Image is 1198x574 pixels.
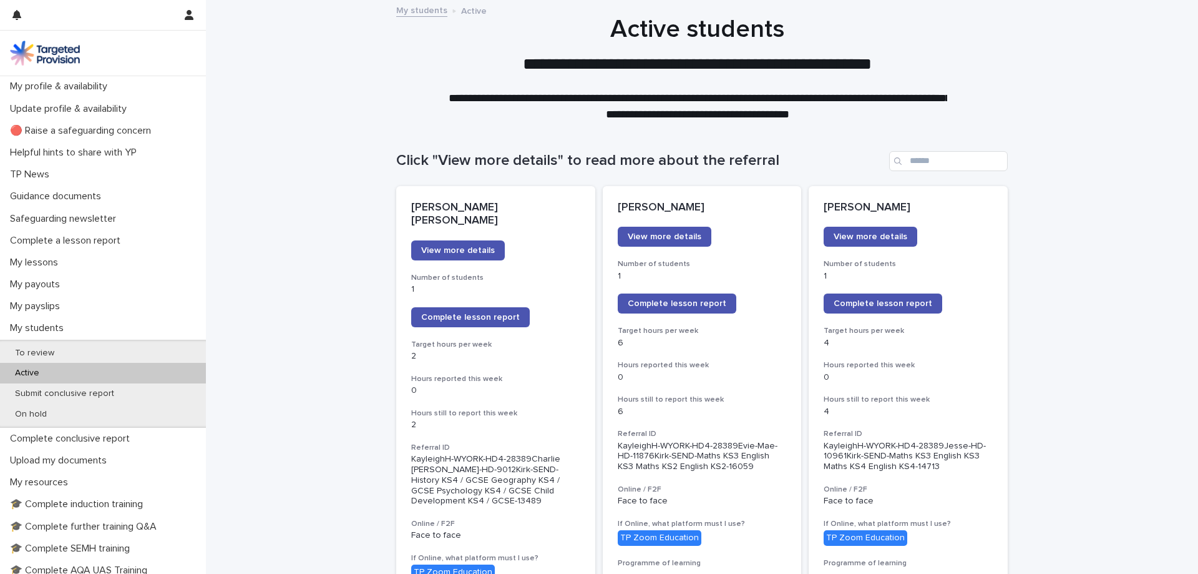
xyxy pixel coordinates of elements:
p: Submit conclusive report [5,388,124,399]
span: Complete lesson report [628,299,726,308]
h3: Number of students [824,259,993,269]
p: Safeguarding newsletter [5,213,126,225]
p: My payouts [5,279,70,290]
p: Update profile & availability [5,103,137,115]
h3: Referral ID [824,429,993,439]
p: Guidance documents [5,191,111,202]
p: [PERSON_NAME] [824,201,993,215]
h3: Hours reported this week [411,374,580,384]
h1: Active students [392,14,1003,44]
p: 4 [824,338,993,349]
a: Complete lesson report [618,294,736,314]
p: My lessons [5,257,68,269]
h3: Hours still to report this week [824,395,993,405]
h3: Referral ID [411,443,580,453]
span: Complete lesson report [421,313,520,322]
a: My students [396,2,447,17]
span: View more details [628,232,701,241]
p: 0 [824,372,993,383]
h3: Target hours per week [618,326,787,336]
h3: Hours reported this week [618,360,787,370]
p: Active [461,3,487,17]
p: 0 [618,372,787,383]
h3: Hours still to report this week [411,408,580,418]
h3: If Online, what platform must I use? [411,553,580,563]
h3: Hours reported this week [824,360,993,370]
p: 1 [824,271,993,282]
p: 1 [411,284,580,295]
p: Helpful hints to share with YP [5,147,147,159]
p: [PERSON_NAME] [PERSON_NAME] [411,201,580,228]
h3: Target hours per week [824,326,993,336]
p: 2 [411,420,580,430]
div: TP Zoom Education [824,530,907,546]
p: Face to face [411,530,580,541]
p: 🎓 Complete further training Q&A [5,521,167,533]
p: My payslips [5,300,70,312]
p: 🔴 Raise a safeguarding concern [5,125,161,137]
a: Complete lesson report [411,307,530,327]
h3: Online / F2F [618,485,787,495]
h3: Programme of learning [618,558,787,568]
p: 2 [411,351,580,362]
h3: Online / F2F [824,485,993,495]
span: Complete lesson report [834,299,932,308]
h3: Online / F2F [411,519,580,529]
h3: Programme of learning [824,558,993,568]
p: Active [5,368,49,379]
span: View more details [421,246,495,255]
p: 6 [618,407,787,417]
input: Search [889,151,1008,171]
h3: Number of students [618,259,787,269]
a: Complete lesson report [824,294,942,314]
h3: Referral ID [618,429,787,439]
img: M5nRWzHhSzIhMunXDL62 [10,41,80,66]
a: View more details [824,227,917,247]
h3: Number of students [411,273,580,283]
p: Complete a lesson report [5,235,130,247]
h1: Click "View more details" to read more about the referral [396,152,884,170]
p: 0 [411,385,580,396]
h3: Target hours per week [411,340,580,350]
p: KayleighH-WYORK-HD4-28389Jesse-HD-10961Kirk-SEND-Maths KS3 English KS3 Maths KS4 English KS4-14713 [824,441,993,472]
p: 6 [618,338,787,349]
p: Upload my documents [5,455,117,467]
h3: If Online, what platform must I use? [618,519,787,529]
p: 4 [824,407,993,417]
h3: Hours still to report this week [618,395,787,405]
a: View more details [618,227,711,247]
p: Complete conclusive report [5,433,140,445]
p: On hold [5,409,57,420]
p: KayleighH-WYORK-HD4-28389Charlie [PERSON_NAME]-HD-9012Kirk-SEND-History KS4 / GCSE Geography KS4 ... [411,454,580,507]
p: Face to face [824,496,993,507]
p: TP News [5,169,59,181]
p: My students [5,322,74,334]
p: 🎓 Complete SEMH training [5,543,140,555]
span: View more details [834,232,907,241]
p: 🎓 Complete induction training [5,498,153,510]
p: My profile & availability [5,81,117,92]
p: [PERSON_NAME] [618,201,787,215]
p: To review [5,348,64,359]
p: 1 [618,271,787,282]
p: My resources [5,477,78,488]
div: TP Zoom Education [618,530,701,546]
h3: If Online, what platform must I use? [824,519,993,529]
p: Face to face [618,496,787,507]
p: KayleighH-WYORK-HD4-28389Evie-Mae-HD-11876Kirk-SEND-Maths KS3 English KS3 Maths KS2 English KS2-1... [618,441,787,472]
a: View more details [411,240,505,260]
